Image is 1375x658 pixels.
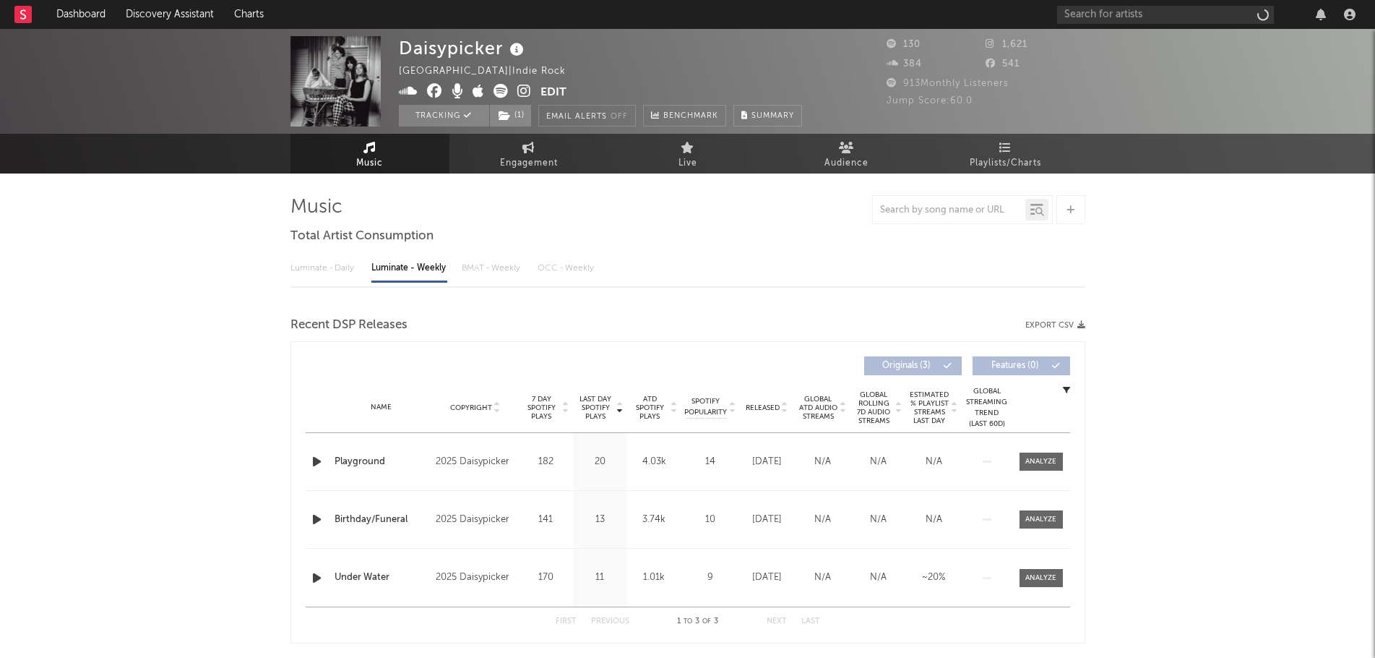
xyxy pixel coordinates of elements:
[910,390,949,425] span: Estimated % Playlist Streams Last Day
[801,618,820,625] button: Last
[436,453,514,471] div: 2025 Daisypicker
[1057,6,1274,24] input: Search for artists
[685,571,736,585] div: 9
[399,36,527,60] div: Daisypicker
[500,155,558,172] span: Engagement
[399,63,582,80] div: [GEOGRAPHIC_DATA] | Indie Rock
[798,571,847,585] div: N/A
[335,402,429,413] div: Name
[743,571,791,585] div: [DATE]
[743,513,791,527] div: [DATE]
[986,40,1027,49] span: 1,621
[854,571,902,585] div: N/A
[684,618,692,625] span: to
[489,105,532,127] span: ( 1 )
[685,455,736,469] div: 14
[798,395,838,421] span: Global ATD Audio Streams
[290,228,434,245] span: Total Artist Consumption
[973,356,1070,375] button: Features(0)
[986,59,1020,69] span: 541
[631,513,678,527] div: 3.74k
[678,155,697,172] span: Live
[658,613,738,631] div: 1 3 3
[356,155,383,172] span: Music
[399,105,489,127] button: Tracking
[684,396,727,418] span: Spotify Popularity
[854,513,902,527] div: N/A
[873,205,1025,216] input: Search by song name or URL
[798,455,847,469] div: N/A
[733,105,802,127] button: Summary
[450,403,492,412] span: Copyright
[577,513,624,527] div: 13
[887,96,973,106] span: Jump Score: 60.0
[577,455,624,469] div: 20
[522,395,561,421] span: 7 Day Spotify Plays
[746,403,780,412] span: Released
[767,134,926,174] a: Audience
[522,513,569,527] div: 141
[371,256,447,281] div: Luminate - Weekly
[335,571,429,585] a: Under Water
[864,356,962,375] button: Originals(3)
[631,455,678,469] div: 4.03k
[874,362,940,370] span: Originals ( 3 )
[591,618,629,625] button: Previous
[663,108,718,125] span: Benchmark
[798,513,847,527] div: N/A
[643,105,726,127] a: Benchmark
[910,571,958,585] div: ~ 20 %
[540,84,566,102] button: Edit
[887,40,921,49] span: 130
[608,134,767,174] a: Live
[743,455,791,469] div: [DATE]
[538,105,636,127] button: Email AlertsOff
[702,618,711,625] span: of
[854,390,894,425] span: Global Rolling 7D Audio Streams
[556,618,577,625] button: First
[577,395,615,421] span: Last Day Spotify Plays
[522,571,569,585] div: 170
[910,455,958,469] div: N/A
[577,571,624,585] div: 11
[490,105,531,127] button: (1)
[436,569,514,586] div: 2025 Daisypicker
[290,134,449,174] a: Music
[767,618,787,625] button: Next
[631,395,669,421] span: ATD Spotify Plays
[290,317,408,334] span: Recent DSP Releases
[436,511,514,529] div: 2025 Daisypicker
[611,113,628,121] em: Off
[887,59,922,69] span: 384
[631,571,678,585] div: 1.01k
[854,455,902,469] div: N/A
[335,513,429,527] a: Birthday/Funeral
[970,155,1041,172] span: Playlists/Charts
[685,513,736,527] div: 10
[751,112,794,120] span: Summary
[982,362,1048,370] span: Features ( 0 )
[449,134,608,174] a: Engagement
[522,455,569,469] div: 182
[887,79,1009,88] span: 913 Monthly Listeners
[335,455,429,469] a: Playground
[824,155,868,172] span: Audience
[910,513,958,527] div: N/A
[1025,321,1085,330] button: Export CSV
[926,134,1085,174] a: Playlists/Charts
[965,386,1009,430] div: Global Streaming Trend (Last 60D)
